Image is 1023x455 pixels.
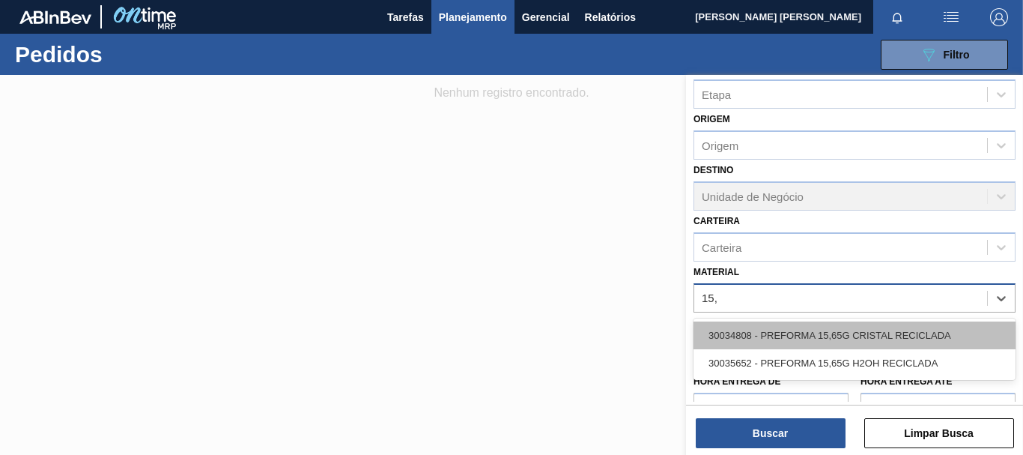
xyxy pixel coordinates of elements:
h1: Pedidos [15,46,225,63]
div: Origem [702,139,738,152]
span: Planejamento [439,8,507,26]
label: Hora entrega até [860,371,1016,393]
span: Gerencial [522,8,570,26]
div: Carteira [702,241,741,253]
label: Destino [693,165,733,175]
span: Relatórios [585,8,636,26]
span: Tarefas [387,8,424,26]
button: Notificações [873,7,921,28]
button: Filtro [881,40,1008,70]
label: Origem [693,114,730,124]
div: Etapa [702,88,731,101]
img: TNhmsLtSVTkK8tSr43FrP2fwEKptu5GPRR3wAAAABJRU5ErkJggg== [19,10,91,24]
label: Hora entrega de [693,371,849,393]
img: Logout [990,8,1008,26]
div: 30035652 - PREFORMA 15,65G H2OH RECICLADA [693,349,1016,377]
div: 30034808 - PREFORMA 15,65G CRISTAL RECICLADA [693,322,1016,349]
img: userActions [942,8,960,26]
label: Material [693,267,739,277]
span: Filtro [944,49,970,61]
label: Carteira [693,216,740,226]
